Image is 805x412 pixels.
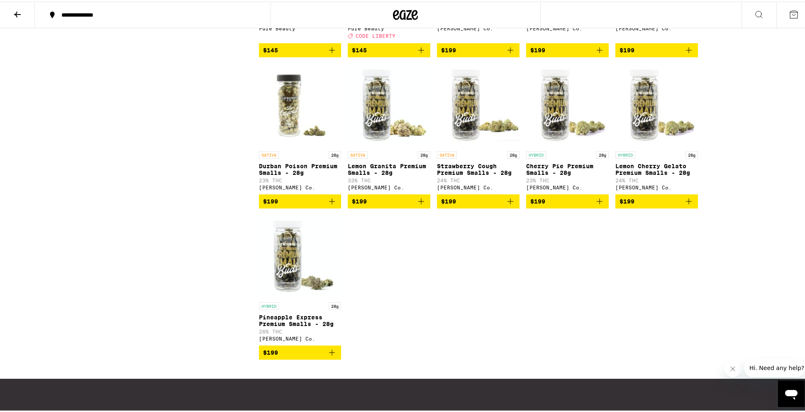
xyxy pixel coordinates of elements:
div: [PERSON_NAME] Co. [437,24,520,29]
img: Claybourne Co. - Lemon Cherry Gelato Premium Smalls - 28g [615,62,698,145]
p: 28g [418,150,430,157]
span: $199 [352,196,367,203]
span: $199 [530,45,545,52]
img: Claybourne Co. - Durban Poison Premium Smalls - 28g [259,62,342,145]
img: Claybourne Co. - Pineapple Express Premium Smalls - 28g [259,213,342,297]
button: Add to bag [526,193,609,207]
iframe: Message from company [744,357,805,375]
p: 28g [507,150,520,157]
img: Claybourne Co. - Strawberry Cough Premium Smalls - 28g [437,62,520,145]
p: 28g [596,150,609,157]
div: [PERSON_NAME] Co. [615,24,698,29]
a: Open page for Lemon Granita Premium Smalls - 28g from Claybourne Co. [348,62,430,193]
div: [PERSON_NAME] Co. [259,183,342,189]
a: Open page for Pineapple Express Premium Smalls - 28g from Claybourne Co. [259,213,342,344]
p: HYBRID [526,150,546,157]
p: Durban Poison Premium Smalls - 28g [259,161,342,174]
p: SATIVA [259,150,279,157]
a: Open page for Strawberry Cough Premium Smalls - 28g from Claybourne Co. [437,62,520,193]
p: Lemon Cherry Gelato Premium Smalls - 28g [615,161,698,174]
button: Add to bag [259,344,342,358]
span: $145 [263,45,278,52]
div: [PERSON_NAME] Co. [437,183,520,189]
button: Add to bag [615,42,698,56]
p: HYBRID [259,301,279,308]
div: Pure Beauty [348,24,430,29]
p: Strawberry Cough Premium Smalls - 28g [437,161,520,174]
button: Add to bag [259,42,342,56]
button: Add to bag [526,42,609,56]
a: Open page for Lemon Cherry Gelato Premium Smalls - 28g from Claybourne Co. [615,62,698,193]
p: HYBRID [615,150,635,157]
button: Add to bag [348,42,430,56]
div: [PERSON_NAME] Co. [526,183,609,189]
button: Add to bag [437,42,520,56]
span: $199 [620,45,634,52]
img: Claybourne Co. - Cherry Pie Premium Smalls - 28g [526,62,609,145]
img: Claybourne Co. - Lemon Granita Premium Smalls - 28g [348,62,430,145]
p: 28g [329,150,341,157]
iframe: Button to launch messaging window [778,379,805,405]
button: Add to bag [437,193,520,207]
div: [PERSON_NAME] Co. [615,183,698,189]
span: $199 [620,196,634,203]
p: 23% THC [259,176,342,181]
p: Pineapple Express Premium Smalls - 28g [259,312,342,326]
span: CODE LIBERTY [356,32,395,37]
span: $145 [352,45,367,52]
p: SATIVA [348,150,368,157]
a: Open page for Durban Poison Premium Smalls - 28g from Claybourne Co. [259,62,342,193]
button: Add to bag [615,193,698,207]
span: $199 [263,196,278,203]
p: 28g [685,150,698,157]
p: 24% THC [615,176,698,181]
p: 26% THC [259,327,342,333]
iframe: Close message [724,359,741,375]
p: 33% THC [348,176,430,181]
p: Lemon Granita Premium Smalls - 28g [348,161,430,174]
button: Add to bag [348,193,430,207]
div: [PERSON_NAME] Co. [348,183,430,189]
p: 24% THC [437,176,520,181]
span: $199 [441,196,456,203]
div: [PERSON_NAME] Co. [259,334,342,340]
p: 28g [329,301,341,308]
span: $199 [263,348,278,354]
button: Add to bag [259,193,342,207]
div: [PERSON_NAME] Co. [526,24,609,29]
p: 23% THC [526,176,609,181]
a: Open page for Cherry Pie Premium Smalls - 28g from Claybourne Co. [526,62,609,193]
span: $199 [441,45,456,52]
span: $199 [530,196,545,203]
p: SATIVA [437,150,457,157]
p: Cherry Pie Premium Smalls - 28g [526,161,609,174]
div: Pure Beauty [259,24,342,29]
